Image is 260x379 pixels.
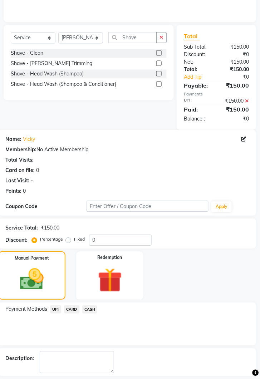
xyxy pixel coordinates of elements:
div: Shave - [PERSON_NAME] Trimming [11,60,92,68]
div: ₹150.00 [217,44,255,51]
div: ₹150.00 [217,66,255,74]
div: Coupon Code [5,203,87,211]
div: ₹150.00 [217,82,255,90]
div: No Active Membership [5,146,249,154]
span: Total [184,33,200,40]
label: Manual Payment [15,255,49,262]
button: Apply [211,202,232,212]
img: _cash.svg [13,266,51,294]
div: Service Total: [5,225,38,232]
div: ₹0 [217,115,255,123]
label: Fixed [74,236,85,243]
div: Shave - Clean [11,50,43,57]
div: Shave - Head Wash (Shampoo) [11,70,84,78]
div: Net: [178,59,216,66]
label: Redemption [98,255,122,261]
div: - [31,177,33,185]
div: ₹150.00 [217,105,255,114]
div: Payable: [178,82,216,90]
div: Sub Total: [178,44,216,51]
a: Add Tip [178,74,223,81]
div: Paid: [178,105,216,114]
div: 0 [23,188,26,195]
div: Balance : [178,115,216,123]
label: Percentage [40,236,63,243]
div: ₹150.00 [217,98,255,105]
div: Points: [5,188,21,195]
div: Name: [5,136,21,143]
div: Total: [178,66,216,74]
div: ₹150.00 [217,59,255,66]
span: Payment Methods [5,306,47,313]
span: CASH [82,306,98,314]
img: _gift.svg [90,265,130,296]
div: Description: [5,355,34,363]
div: Membership: [5,146,36,154]
input: Search or Scan [108,32,157,43]
div: Discount: [5,237,28,244]
div: Payments [184,92,249,98]
div: Total Visits: [5,157,34,164]
div: Shave - Head Wash (Shampoo & Conditioner) [11,81,116,88]
a: Vicky [23,136,35,143]
div: Discount: [178,51,216,59]
div: Card on file: [5,167,35,174]
span: UPI [50,306,61,314]
div: ₹0 [223,74,255,81]
div: UPI [178,98,216,105]
div: Last Visit: [5,177,29,185]
div: 0 [36,167,39,174]
input: Enter Offer / Coupon Code [87,201,209,212]
div: ₹0 [217,51,255,59]
div: ₹150.00 [41,225,59,232]
span: CARD [64,306,79,314]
